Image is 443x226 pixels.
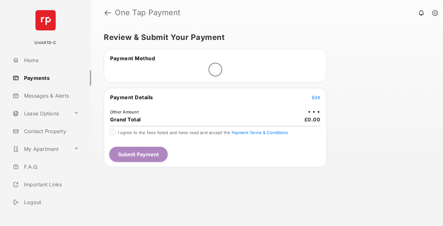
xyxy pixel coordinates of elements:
[312,95,320,100] span: Edit
[312,94,320,100] button: Edit
[10,141,71,157] a: My Apartment
[115,9,181,16] strong: One Tap Payment
[109,147,168,162] button: Submit Payment
[110,55,155,61] span: Payment Method
[110,109,139,115] td: Other Amount
[10,106,71,121] a: Lease Options
[110,94,153,100] span: Payment Details
[118,130,288,135] span: I agree to the fees listed and have read and accept the
[10,53,91,68] a: Home
[10,124,91,139] a: Contact Property
[10,88,91,103] a: Messages & Alerts
[10,70,91,86] a: Payments
[10,177,81,192] a: Important Links
[104,34,425,41] h5: Review & Submit Your Payment
[232,130,288,135] button: I agree to the fees listed and have read and accept the
[304,116,321,123] span: £0.00
[10,195,91,210] a: Logout
[110,116,141,123] span: Grand Total
[10,159,91,174] a: F.A.Q.
[34,40,56,46] p: UnitA10-C
[35,10,56,30] img: svg+xml;base64,PHN2ZyB4bWxucz0iaHR0cDovL3d3dy53My5vcmcvMjAwMC9zdmciIHdpZHRoPSI2NCIgaGVpZ2h0PSI2NC...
